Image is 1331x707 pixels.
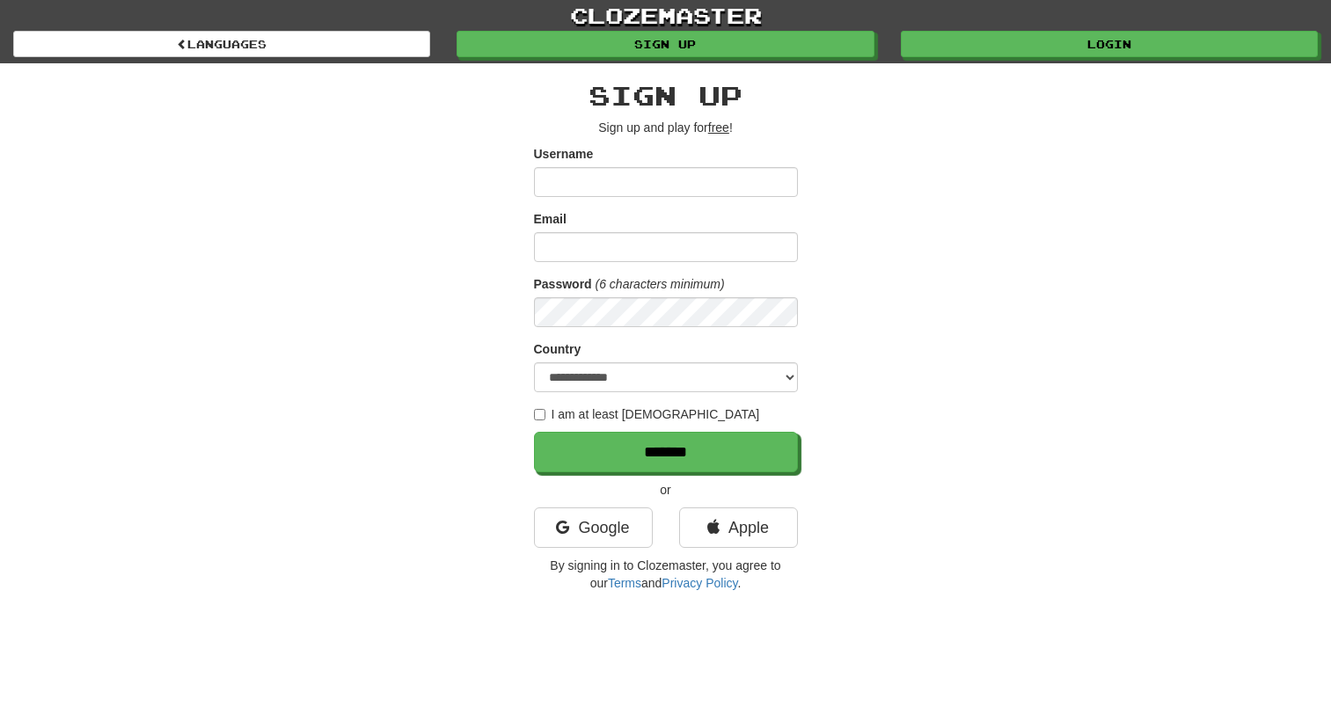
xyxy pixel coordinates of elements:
[679,507,798,548] a: Apple
[534,210,567,228] label: Email
[534,119,798,136] p: Sign up and play for !
[534,145,594,163] label: Username
[457,31,874,57] a: Sign up
[534,507,653,548] a: Google
[534,409,545,420] input: I am at least [DEMOGRAPHIC_DATA]
[662,576,737,590] a: Privacy Policy
[534,557,798,592] p: By signing in to Clozemaster, you agree to our and .
[534,405,760,423] label: I am at least [DEMOGRAPHIC_DATA]
[534,340,581,358] label: Country
[596,277,725,291] em: (6 characters minimum)
[901,31,1318,57] a: Login
[13,31,430,57] a: Languages
[534,275,592,293] label: Password
[708,120,729,135] u: free
[608,576,641,590] a: Terms
[534,481,798,499] p: or
[534,81,798,110] h2: Sign up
